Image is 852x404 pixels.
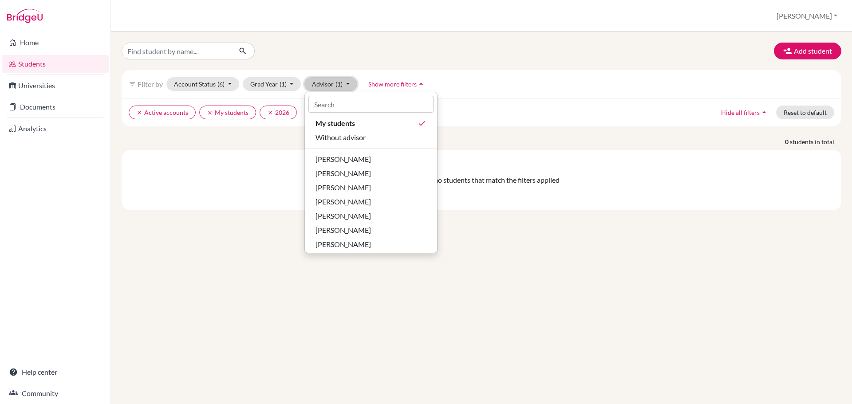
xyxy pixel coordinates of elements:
[2,363,109,381] a: Help center
[418,119,426,128] i: done
[776,106,834,119] button: Reset to default
[7,9,43,23] img: Bridge-U
[305,166,437,180] button: [PERSON_NAME]
[316,211,371,221] span: [PERSON_NAME]
[316,154,371,165] span: [PERSON_NAME]
[316,196,371,207] span: [PERSON_NAME]
[305,237,437,251] button: [PERSON_NAME]
[267,110,273,116] i: clear
[304,77,357,91] button: Advisor(1)
[316,239,371,250] span: [PERSON_NAME]
[316,118,355,129] span: My students
[2,77,109,94] a: Universities
[217,80,225,88] span: (6)
[136,110,142,116] i: clear
[243,77,301,91] button: Grad Year(1)
[308,96,434,113] input: Search
[774,43,841,59] button: Add student
[721,109,760,116] span: Hide all filters
[122,43,232,59] input: Find student by name...
[714,106,776,119] button: Hide all filtersarrow_drop_up
[166,77,239,91] button: Account Status(6)
[305,209,437,223] button: [PERSON_NAME]
[785,137,790,146] strong: 0
[368,80,417,88] span: Show more filters
[305,130,437,145] button: Without advisor
[335,80,343,88] span: (1)
[207,110,213,116] i: clear
[773,8,841,24] button: [PERSON_NAME]
[2,120,109,137] a: Analytics
[316,225,371,235] span: [PERSON_NAME]
[790,137,841,146] span: students in total
[304,92,438,253] div: Advisor(1)
[129,175,834,185] div: There are no students that match the filters applied
[316,132,366,143] span: Without advisor
[138,80,163,88] span: Filter by
[760,108,769,117] i: arrow_drop_up
[305,223,437,237] button: [PERSON_NAME]
[305,116,437,130] button: My studentsdone
[260,106,297,119] button: clear2026
[2,98,109,116] a: Documents
[280,80,287,88] span: (1)
[316,168,371,179] span: [PERSON_NAME]
[2,55,109,73] a: Students
[316,182,371,193] span: [PERSON_NAME]
[2,384,109,402] a: Community
[2,34,109,51] a: Home
[129,80,136,87] i: filter_list
[199,106,256,119] button: clearMy students
[361,77,433,91] button: Show more filtersarrow_drop_up
[305,152,437,166] button: [PERSON_NAME]
[417,79,426,88] i: arrow_drop_up
[129,106,196,119] button: clearActive accounts
[305,180,437,195] button: [PERSON_NAME]
[305,195,437,209] button: [PERSON_NAME]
